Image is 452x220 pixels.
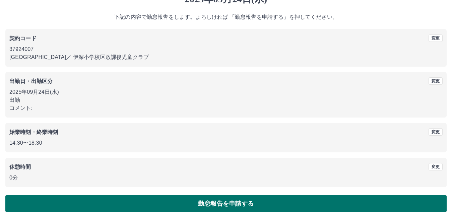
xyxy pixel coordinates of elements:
[429,128,443,136] button: 変更
[9,53,443,61] p: [GEOGRAPHIC_DATA] ／ 伊深小学校区放課後児童クラブ
[9,35,37,41] b: 契約コード
[9,78,53,84] b: 出勤日・出勤区分
[9,96,443,104] p: 出勤
[429,77,443,85] button: 変更
[5,195,447,212] button: 勤怠報告を申請する
[9,139,443,147] p: 14:30 〜 18:30
[9,164,31,170] b: 休憩時間
[9,88,443,96] p: 2025年09月24日(水)
[9,45,443,53] p: 37924007
[429,34,443,42] button: 変更
[9,174,443,182] p: 0分
[9,104,443,112] p: コメント:
[429,163,443,170] button: 変更
[9,129,58,135] b: 始業時刻・終業時刻
[5,13,447,21] p: 下記の内容で勤怠報告をします。よろしければ 「勤怠報告を申請する」を押してください。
